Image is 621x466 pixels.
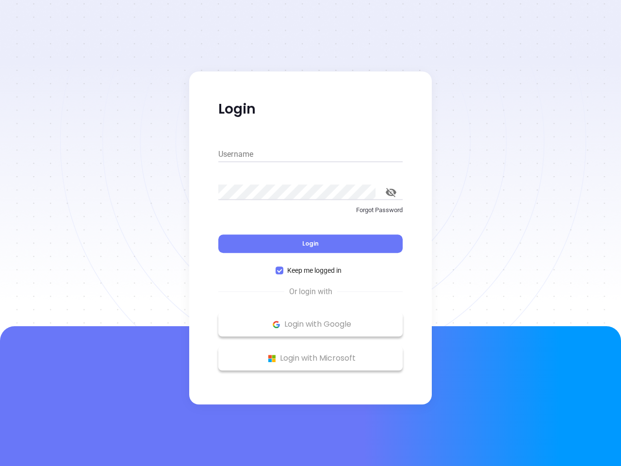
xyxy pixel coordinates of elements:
a: Forgot Password [218,205,403,223]
button: Login [218,234,403,253]
button: toggle password visibility [379,181,403,204]
p: Login [218,100,403,118]
img: Microsoft Logo [266,352,278,365]
span: Login [302,239,319,248]
button: Google Logo Login with Google [218,312,403,336]
span: Keep me logged in [283,265,345,276]
p: Login with Microsoft [223,351,398,366]
button: Microsoft Logo Login with Microsoft [218,346,403,370]
p: Login with Google [223,317,398,332]
span: Or login with [284,286,337,298]
p: Forgot Password [218,205,403,215]
img: Google Logo [270,318,282,331]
